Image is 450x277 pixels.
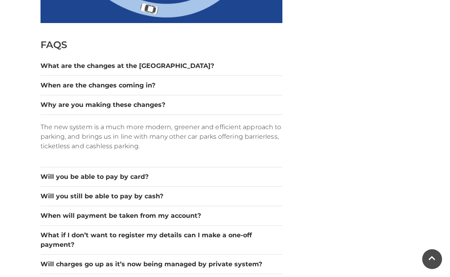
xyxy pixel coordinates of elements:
button: Will you be able to pay by card? [41,172,283,182]
span: FAQS [41,39,68,50]
button: Will you still be able to pay by cash? [41,192,283,201]
button: When will payment be taken from my account? [41,211,283,221]
button: Will charges go up as it’s now being managed by private system? [41,260,283,269]
p: The new system is a much more modern, greener and efficient approach to parking, and brings us in... [41,122,283,151]
button: When are the changes coming in? [41,81,283,90]
button: Why are you making these changes? [41,100,283,110]
button: What if I don’t want to register my details can I make a one-off payment? [41,231,283,250]
button: What are the changes at the [GEOGRAPHIC_DATA]? [41,61,283,71]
